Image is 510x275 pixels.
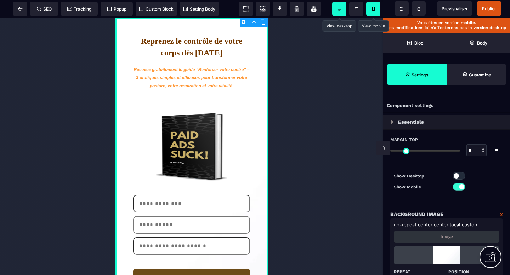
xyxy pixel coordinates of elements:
span: Open Blocks [383,33,447,53]
div: Component settings [383,99,510,113]
strong: Settings [412,72,429,77]
p: Essentials [398,118,424,126]
p: Vous êtes en version mobile. [387,20,506,25]
span: Open Style Manager [447,64,506,85]
span: center center [418,222,448,227]
span: Open Layer Manager [447,33,510,53]
img: a1abc1a760fbfcf9bcbf83e7b3374158_book_1.png [41,94,112,165]
span: custom [462,222,478,227]
span: Screenshot [256,2,270,16]
span: View components [239,2,253,16]
p: Background Image [390,210,443,218]
p: Show Mobile [394,183,447,191]
span: Popup [107,6,126,12]
span: Previsualiser [442,6,468,11]
strong: Bloc [414,40,423,46]
span: local [450,222,460,227]
span: Settings [387,64,447,85]
p: Show Desktop [394,172,447,180]
span: SEO [37,6,52,12]
strong: Body [477,40,487,46]
img: loading [391,120,394,124]
span: Custom Block [139,6,174,12]
span: Preview [437,1,472,16]
span: no-repeat [394,222,416,227]
span: Tracking [67,6,91,12]
a: x [500,210,503,218]
img: loading [425,246,467,264]
p: Les modifications ici n’affecterons pas la version desktop [387,25,506,30]
strong: Customize [469,72,491,77]
span: Publier [482,6,496,11]
span: Margin Top [390,137,418,142]
span: Setting Body [183,6,215,12]
p: Image [441,234,453,239]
